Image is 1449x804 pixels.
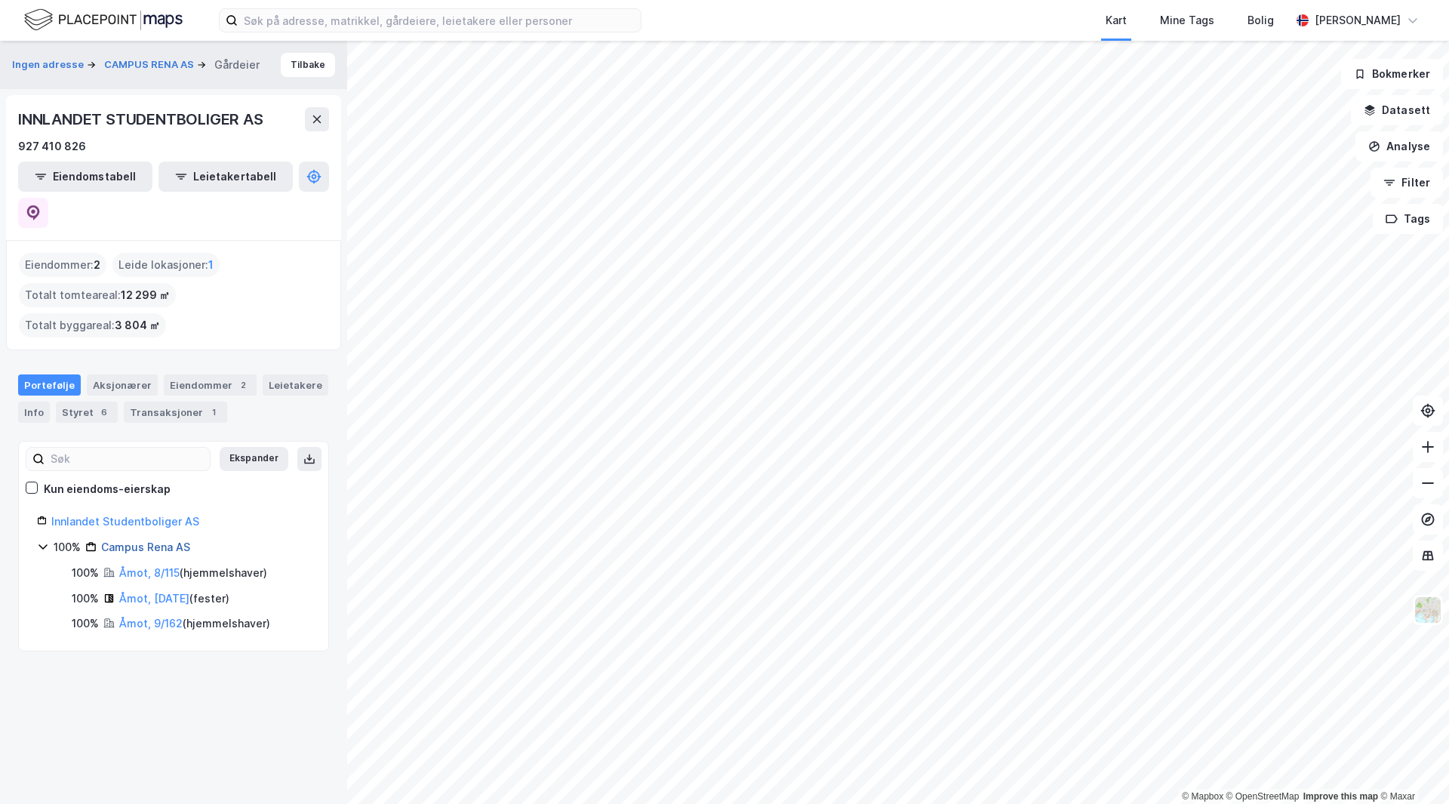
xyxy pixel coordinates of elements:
[97,405,112,420] div: 6
[72,615,99,633] div: 100%
[12,57,87,72] button: Ingen adresse
[51,515,199,528] a: Innlandet Studentboliger AS
[220,447,288,471] button: Ekspander
[1247,11,1274,29] div: Bolig
[72,590,99,608] div: 100%
[1303,791,1378,802] a: Improve this map
[1160,11,1214,29] div: Mine Tags
[1315,11,1401,29] div: [PERSON_NAME]
[1226,791,1300,802] a: OpenStreetMap
[1341,59,1443,89] button: Bokmerker
[87,374,158,396] div: Aksjonærer
[104,57,197,72] button: CAMPUS RENA AS
[19,253,106,277] div: Eiendommer :
[45,448,210,470] input: Søk
[238,9,641,32] input: Søk på adresse, matrikkel, gårdeiere, leietakere eller personer
[121,286,170,304] span: 12 299 ㎡
[206,405,221,420] div: 1
[18,374,81,396] div: Portefølje
[115,316,160,334] span: 3 804 ㎡
[44,480,171,498] div: Kun eiendoms-eierskap
[1355,131,1443,162] button: Analyse
[1351,95,1443,125] button: Datasett
[119,564,267,582] div: ( hjemmelshaver )
[18,402,50,423] div: Info
[119,590,229,608] div: ( fester )
[263,374,328,396] div: Leietakere
[1373,204,1443,234] button: Tags
[54,538,81,556] div: 100%
[101,541,190,553] a: Campus Rena AS
[158,162,293,192] button: Leietakertabell
[119,615,270,633] div: ( hjemmelshaver )
[72,564,99,582] div: 100%
[235,377,251,393] div: 2
[112,253,220,277] div: Leide lokasjoner :
[164,374,257,396] div: Eiendommer
[1374,732,1449,804] iframe: Chat Widget
[56,402,118,423] div: Styret
[19,283,176,307] div: Totalt tomteareal :
[119,617,183,630] a: Åmot, 9/162
[208,256,214,274] span: 1
[124,402,227,423] div: Transaksjoner
[19,313,166,337] div: Totalt byggareal :
[1414,596,1442,624] img: Z
[1371,168,1443,198] button: Filter
[18,137,86,156] div: 927 410 826
[1106,11,1127,29] div: Kart
[24,7,183,33] img: logo.f888ab2527a4732fd821a326f86c7f29.svg
[119,566,180,579] a: Åmot, 8/115
[18,162,152,192] button: Eiendomstabell
[18,107,266,131] div: INNLANDET STUDENTBOLIGER AS
[1182,791,1223,802] a: Mapbox
[281,53,335,77] button: Tilbake
[119,592,189,605] a: Åmot, [DATE]
[214,56,260,74] div: Gårdeier
[94,256,100,274] span: 2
